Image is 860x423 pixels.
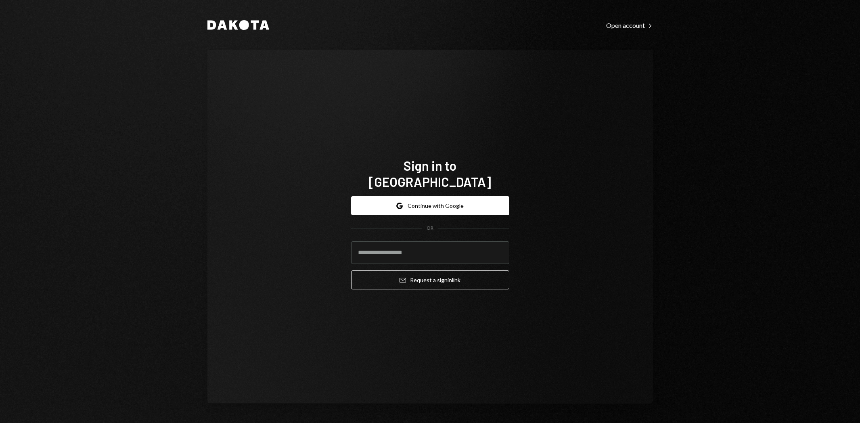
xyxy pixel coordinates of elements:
button: Continue with Google [351,196,509,215]
h1: Sign in to [GEOGRAPHIC_DATA] [351,157,509,190]
button: Request a signinlink [351,270,509,289]
div: OR [427,225,433,232]
a: Open account [606,21,653,29]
